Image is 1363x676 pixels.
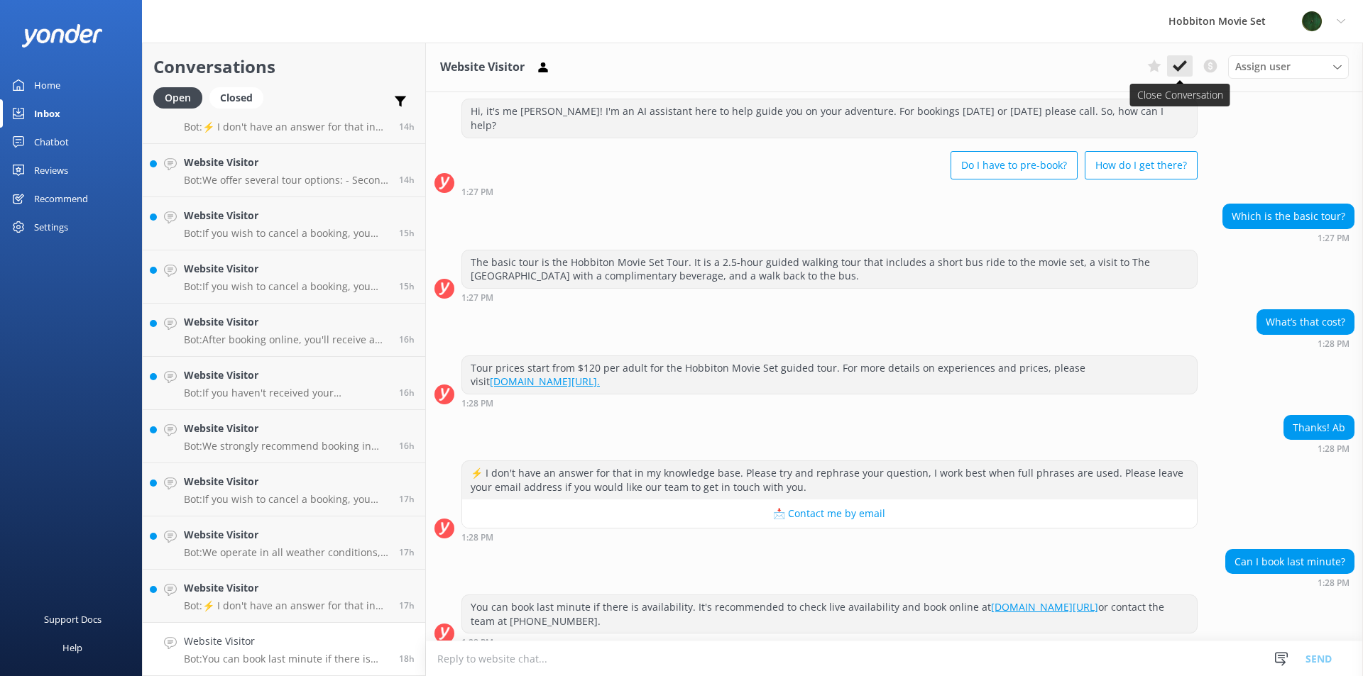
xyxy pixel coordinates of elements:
span: Oct 01 2025 02:14pm (UTC +13:00) Pacific/Auckland [399,546,415,558]
a: Website VisitorBot:If you wish to cancel a booking, you can contact our reservations team via pho... [143,197,425,250]
a: Website VisitorBot:After booking online, you'll receive a confirmation email. Please read it care... [143,304,425,357]
span: Assign user [1235,59,1291,74]
span: Oct 01 2025 04:01pm (UTC +13:00) Pacific/Auckland [399,280,415,292]
h4: Website Visitor [184,367,388,383]
div: Reviews [34,156,68,184]
a: Website VisitorBot:We operate in all weather conditions, including rain, and provide umbrellas fo... [143,516,425,570]
div: Inbox [34,99,60,128]
span: Oct 01 2025 03:02pm (UTC +13:00) Pacific/Auckland [399,333,415,345]
strong: 1:28 PM [1318,340,1350,348]
button: How do I get there? [1085,151,1198,179]
span: Oct 01 2025 02:41pm (UTC +13:00) Pacific/Auckland [399,440,415,452]
span: Oct 01 2025 01:28pm (UTC +13:00) Pacific/Auckland [399,653,415,665]
div: Tour prices start from $120 per adult for the Hobbiton Movie Set guided tour. For more details on... [462,356,1197,394]
div: Which is the basic tour? [1223,204,1354,228]
div: Oct 01 2025 01:28pm (UTC +13:00) Pacific/Auckland [461,398,1198,408]
p: Bot: You can book last minute if there is availability. It's recommended to check live availabili... [184,653,388,665]
a: Website VisitorBot:If you haven't received your confirmation email, please check your Junk Mail f... [143,357,425,410]
p: Bot: ⚡ I don't have an answer for that in my knowledge base. Please try and rephrase your questio... [184,599,388,612]
a: Website VisitorBot:You can book last minute if there is availability. It's recommended to check l... [143,623,425,676]
strong: 1:28 PM [461,638,493,647]
span: Oct 01 2025 04:19pm (UTC +13:00) Pacific/Auckland [399,227,415,239]
h4: Website Visitor [184,155,388,170]
strong: 1:28 PM [461,399,493,408]
div: Oct 01 2025 01:28pm (UTC +13:00) Pacific/Auckland [1225,577,1354,587]
strong: 1:27 PM [1318,234,1350,243]
a: Open [153,89,209,105]
div: You can book last minute if there is availability. It's recommended to check live availability an... [462,595,1197,633]
strong: 1:28 PM [1318,445,1350,453]
div: The basic tour is the Hobbiton Movie Set Tour. It is a 2.5-hour guided walking tour that includes... [462,250,1197,288]
div: What’s that cost? [1257,310,1354,334]
div: Oct 01 2025 01:27pm (UTC +13:00) Pacific/Auckland [461,187,1198,196]
p: Bot: If you wish to cancel a booking, you can contact our reservations team via phone at [PHONE_N... [184,493,388,506]
span: Oct 01 2025 04:42pm (UTC +13:00) Pacific/Auckland [399,174,415,186]
strong: 1:27 PM [461,188,493,196]
div: Open [153,87,202,109]
div: Settings [34,213,68,241]
h4: Website Visitor [184,633,388,649]
div: Thanks! Ab [1284,416,1354,440]
p: Bot: We strongly recommend booking in advance as our tours are known to sell out, especially betw... [184,440,388,453]
h4: Website Visitor [184,527,388,543]
div: Can I book last minute? [1226,550,1354,574]
span: Oct 01 2025 02:11pm (UTC +13:00) Pacific/Auckland [399,599,415,611]
span: Oct 01 2025 02:15pm (UTC +13:00) Pacific/Auckland [399,493,415,505]
a: Website VisitorBot:If you wish to cancel a booking, you can contact our reservations team via pho... [143,250,425,304]
div: Hi, it's me [PERSON_NAME]! I'm an AI assistant here to help guide you on your adventure. For book... [462,99,1197,137]
a: Website VisitorBot:We offer several tour options: - Second Breakfast Tour: [DOMAIN_NAME][URL] - S... [143,144,425,197]
div: Oct 01 2025 01:28pm (UTC +13:00) Pacific/Auckland [1283,443,1354,453]
div: Assign User [1228,55,1349,78]
a: Website VisitorBot:⚡ I don't have an answer for that in my knowledge base. Please try and rephras... [143,570,425,623]
p: Bot: We operate in all weather conditions, including rain, and provide umbrellas for your conveni... [184,546,388,559]
h4: Website Visitor [184,474,388,489]
a: Website VisitorBot:We strongly recommend booking in advance as our tours are known to sell out, e... [143,410,425,463]
div: Chatbot [34,128,69,156]
p: Bot: We offer several tour options: - Second Breakfast Tour: [DOMAIN_NAME][URL] - Standard Tour: ... [184,174,388,187]
h4: Website Visitor [184,261,388,277]
p: Bot: If you wish to cancel a booking, you can contact our reservations team via phone at [PHONE_N... [184,280,388,293]
h3: Website Visitor [440,58,525,77]
button: 📩 Contact me by email [462,499,1197,528]
strong: 1:28 PM [1318,579,1350,587]
button: Do I have to pre-book? [951,151,1078,179]
div: Oct 01 2025 01:27pm (UTC +13:00) Pacific/Auckland [461,292,1198,302]
a: [DOMAIN_NAME][URL] [991,600,1098,614]
div: Support Docs [44,605,102,633]
div: Oct 01 2025 01:27pm (UTC +13:00) Pacific/Auckland [1222,233,1354,243]
h4: Website Visitor [184,421,388,436]
span: Oct 01 2025 04:43pm (UTC +13:00) Pacific/Auckland [399,121,415,133]
h4: Website Visitor [184,314,388,330]
div: Recommend [34,184,88,213]
span: Oct 01 2025 02:57pm (UTC +13:00) Pacific/Auckland [399,387,415,399]
div: Closed [209,87,263,109]
img: 34-1625720359.png [1301,11,1323,32]
p: Bot: If you haven't received your confirmation email, please check your Junk Mail folder as it mi... [184,387,388,399]
div: Oct 01 2025 01:28pm (UTC +13:00) Pacific/Auckland [461,532,1198,542]
a: Closed [209,89,270,105]
p: Bot: After booking online, you'll receive a confirmation email. Please read it carefully and arri... [184,333,388,346]
img: yonder-white-logo.png [21,24,103,48]
strong: 1:28 PM [461,533,493,542]
h2: Conversations [153,53,415,80]
a: [DOMAIN_NAME][URL]. [490,375,600,388]
div: ⚡ I don't have an answer for that in my knowledge base. Please try and rephrase your question, I ... [462,461,1197,499]
strong: 1:27 PM [461,294,493,302]
p: Bot: ⚡ I don't have an answer for that in my knowledge base. Please try and rephrase your questio... [184,121,388,133]
div: Help [62,633,82,662]
div: Home [34,71,60,99]
a: Website VisitorBot:⚡ I don't have an answer for that in my knowledge base. Please try and rephras... [143,91,425,144]
a: Website VisitorBot:If you wish to cancel a booking, you can contact our reservations team via pho... [143,463,425,516]
div: Oct 01 2025 01:28pm (UTC +13:00) Pacific/Auckland [1257,338,1354,348]
h4: Website Visitor [184,580,388,596]
h4: Website Visitor [184,208,388,223]
p: Bot: If you wish to cancel a booking, you can contact our reservations team via phone at [PHONE_N... [184,227,388,240]
div: Oct 01 2025 01:28pm (UTC +13:00) Pacific/Auckland [461,637,1198,647]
